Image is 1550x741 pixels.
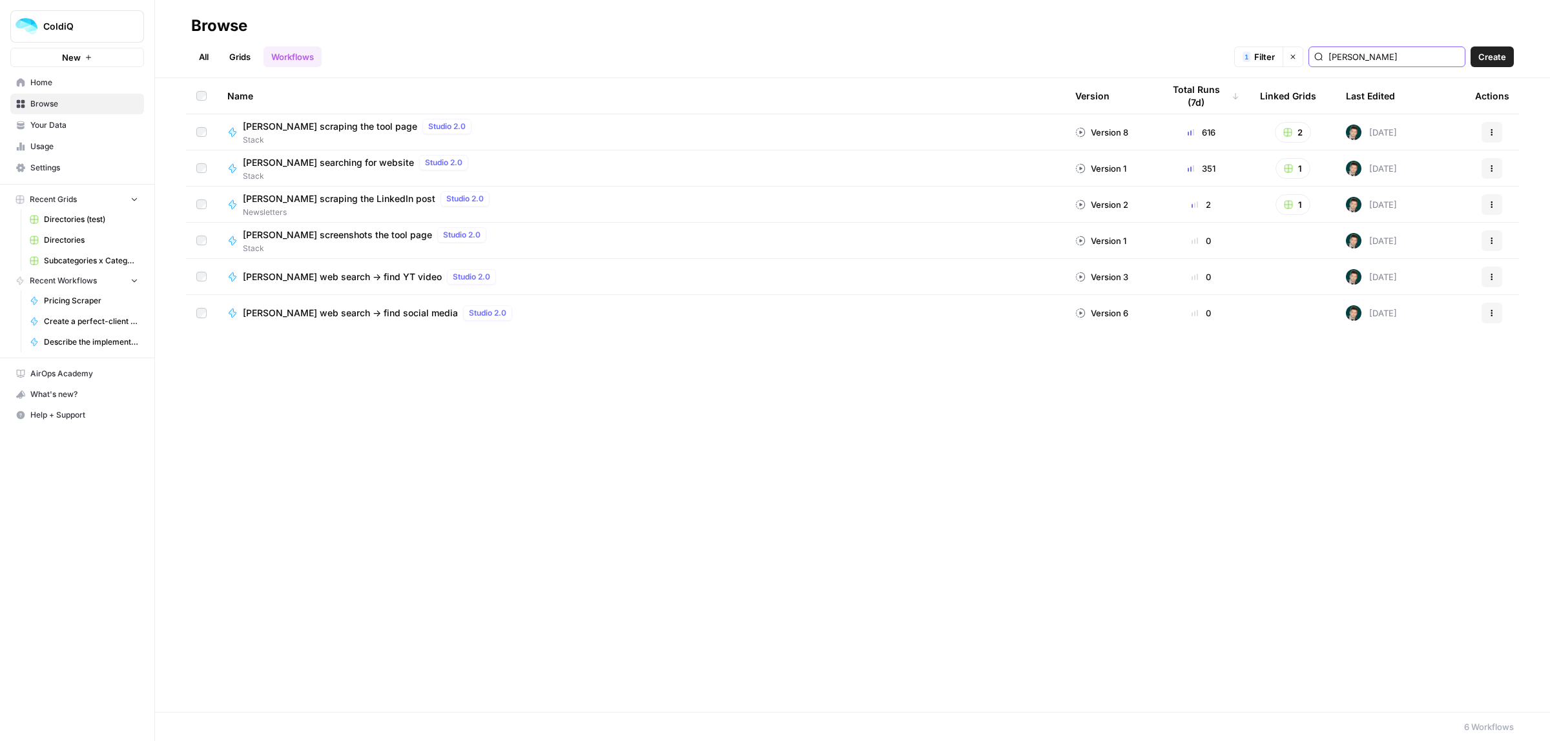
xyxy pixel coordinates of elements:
[10,115,144,136] a: Your Data
[44,255,138,267] span: Subcategories x Categories
[227,305,1055,321] a: [PERSON_NAME] web search -> find social mediaStudio 2.0
[428,121,466,132] span: Studio 2.0
[1276,158,1310,179] button: 1
[243,243,491,254] span: Stack
[227,119,1055,146] a: [PERSON_NAME] scraping the tool pageStudio 2.0Stack
[1346,269,1397,285] div: [DATE]
[10,271,144,290] button: Recent Workflows
[1346,305,1397,321] div: [DATE]
[1346,233,1397,249] div: [DATE]
[44,336,138,348] span: Describe the implementation complexity
[243,134,477,146] span: Stack
[1163,126,1239,139] div: 616
[43,20,121,33] span: ColdiQ
[1346,197,1361,212] img: 992gdyty1pe6t0j61jgrcag3mgyd
[1243,52,1250,62] div: 1
[1075,270,1128,283] div: Version 3
[243,120,417,133] span: [PERSON_NAME] scraping the tool page
[227,155,1055,182] a: [PERSON_NAME] searching for websiteStudio 2.0Stack
[30,77,138,88] span: Home
[44,295,138,307] span: Pricing Scraper
[1163,234,1239,247] div: 0
[1254,50,1275,63] span: Filter
[10,190,144,209] button: Recent Grids
[30,409,138,421] span: Help + Support
[1075,78,1110,114] div: Version
[1075,126,1128,139] div: Version 8
[1275,122,1311,143] button: 2
[1464,720,1514,733] div: 6 Workflows
[1075,198,1128,211] div: Version 2
[1346,125,1361,140] img: 992gdyty1pe6t0j61jgrcag3mgyd
[30,98,138,110] span: Browse
[425,157,462,168] span: Studio 2.0
[10,157,144,178] a: Settings
[1234,46,1283,67] button: 1Filter
[1346,161,1397,176] div: [DATE]
[44,234,138,246] span: Directories
[1163,307,1239,320] div: 0
[1346,125,1397,140] div: [DATE]
[1276,194,1310,215] button: 1
[24,209,144,230] a: Directories (test)
[243,170,473,182] span: Stack
[191,15,247,36] div: Browse
[10,405,144,425] button: Help + Support
[1346,197,1397,212] div: [DATE]
[243,270,442,283] span: [PERSON_NAME] web search -> find YT video
[1346,78,1395,114] div: Last Edited
[1075,162,1126,175] div: Version 1
[24,311,144,332] a: Create a perfect-client description
[30,368,138,380] span: AirOps Academy
[227,191,1055,218] a: [PERSON_NAME] scraping the LinkedIn postStudio 2.0Newsletters
[24,230,144,250] a: Directories
[1346,305,1361,321] img: 992gdyty1pe6t0j61jgrcag3mgyd
[62,51,81,64] span: New
[243,207,495,218] span: Newsletters
[1346,233,1361,249] img: 992gdyty1pe6t0j61jgrcag3mgyd
[263,46,322,67] a: Workflows
[227,227,1055,254] a: [PERSON_NAME] screenshots the tool pageStudio 2.0Stack
[1328,50,1460,63] input: Search
[30,141,138,152] span: Usage
[10,94,144,114] a: Browse
[243,192,435,205] span: [PERSON_NAME] scraping the LinkedIn post
[1471,46,1514,67] button: Create
[1075,307,1128,320] div: Version 6
[10,10,144,43] button: Workspace: ColdiQ
[446,193,484,205] span: Studio 2.0
[1245,52,1248,62] span: 1
[222,46,258,67] a: Grids
[30,162,138,174] span: Settings
[30,119,138,131] span: Your Data
[44,316,138,327] span: Create a perfect-client description
[24,290,144,311] a: Pricing Scraper
[10,384,144,405] button: What's new?
[1346,161,1361,176] img: 992gdyty1pe6t0j61jgrcag3mgyd
[243,228,432,241] span: [PERSON_NAME] screenshots the tool page
[11,385,143,404] div: What's new?
[191,46,216,67] a: All
[1163,270,1239,283] div: 0
[1475,78,1509,114] div: Actions
[443,229,480,241] span: Studio 2.0
[1478,50,1506,63] span: Create
[30,194,77,205] span: Recent Grids
[1260,78,1316,114] div: Linked Grids
[1163,78,1239,114] div: Total Runs (7d)
[469,307,506,319] span: Studio 2.0
[24,332,144,352] a: Describe the implementation complexity
[243,156,414,169] span: [PERSON_NAME] searching for website
[10,48,144,67] button: New
[227,269,1055,285] a: [PERSON_NAME] web search -> find YT videoStudio 2.0
[1075,234,1126,247] div: Version 1
[15,15,38,38] img: ColdiQ Logo
[10,72,144,93] a: Home
[44,214,138,225] span: Directories (test)
[1163,162,1239,175] div: 351
[453,271,490,283] span: Studio 2.0
[227,78,1055,114] div: Name
[1163,198,1239,211] div: 2
[30,275,97,287] span: Recent Workflows
[10,363,144,384] a: AirOps Academy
